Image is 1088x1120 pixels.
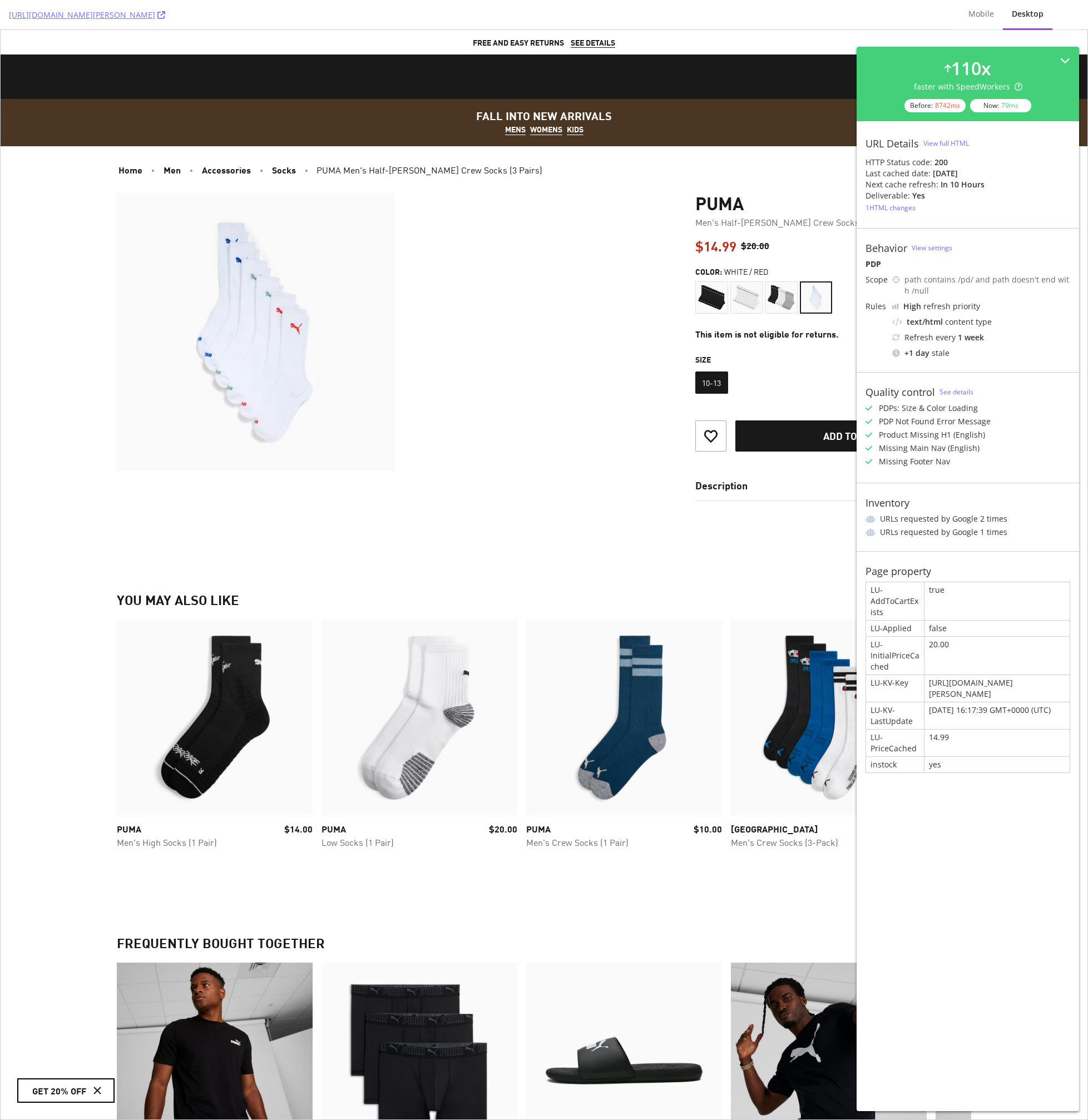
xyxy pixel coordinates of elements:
[866,137,919,150] div: URL Details
[693,792,721,805] span: $10.00
[914,324,971,337] button: Size guide
[472,7,563,18] span: FREE AND EASY RETURNS
[695,163,971,183] h1: PUMA
[866,757,924,772] div: instock
[866,301,888,312] div: Rules
[321,589,517,785] img: PUMA Low Socks (1 Pair), WHITE / BLACK, extralarge
[923,138,969,148] div: View full HTML
[866,274,888,285] div: Scope
[907,316,943,328] div: text/html
[970,99,1031,112] div: Now:
[879,456,950,467] div: Missing Footer Nav
[924,702,1070,729] div: [DATE] 16:17:39 GMT+0000 (UTC)
[311,134,971,145] li: PUMA Men's Half-[PERSON_NAME] Crew Socks (3 Pairs)
[892,304,899,309] img: cRr4yx4cyByr8BeLxltRlzBPIAAAAAElFTkSuQmCC
[935,101,960,110] div: 8742 ms
[526,589,721,832] a: PUMA Men's Crew Socks (1 Pair), NAVY, extralargePUMAMen's Crew Socks (1 Pair)$10.00
[116,792,284,805] h3: PUMA Men's High Socks (1 Pair)
[912,243,952,252] a: View settings
[939,387,973,397] a: See details
[570,7,615,18] a: SEE DETAILS
[914,81,1022,92] div: faster with SpeedWorkers
[695,251,971,284] div: Styles
[898,792,926,805] span: $16.00
[866,637,924,675] div: LU-InitialPriceCached
[823,398,883,414] div: Add to Cart
[116,589,312,785] img: PUMA Men's High Socks (1 Pair), BLACK / WHITE, extralarge
[866,675,924,702] div: LU-KV-Key
[866,190,910,201] div: Deliverable:
[958,332,984,343] div: 1 week
[866,565,931,577] div: Page property
[968,8,994,19] div: Mobile
[526,589,721,785] img: PUMA Men's Crew Socks (1 Pair), NAVY, extralarge
[1012,8,1044,19] div: Desktop
[730,589,926,832] a: Las Vegas Men's Crew Socks (3-Pack), WHITE / BLACK, extralarge[GEOGRAPHIC_DATA]Men's Crew Socks (...
[930,326,971,335] span: Size guide
[730,805,898,819] span: Men's Crew Socks (3-Pack)
[904,348,929,359] div: + 1 day
[903,301,921,312] div: High
[321,589,517,832] a: PUMA Low Socks (1 Pair), WHITE / BLACK, extralargePUMALow Socks (1 Pair)$20.00
[526,792,693,805] h3: PUMA Men's Crew Socks (1 Pair)
[18,1049,113,1072] button: GET 20% OFF
[892,316,1070,328] div: content type
[879,416,991,427] div: PDP Not Found Error Message
[695,236,721,247] p: Color :
[693,792,721,805] p: PUMA Men's Crew Socks (1 Pair)
[566,93,583,105] a: KIDS
[530,93,562,105] a: WOMENS
[116,560,971,850] section: YOU MAY ALSO LIKE
[695,341,971,364] div: Select Size
[284,792,312,805] p: PUMA Men's High Socks (1 Pair)
[695,297,838,310] strong: This item is not eligible for returns.
[924,730,1070,756] div: 14.99
[923,135,969,152] button: View full HTML
[740,209,769,222] span: $20.00
[903,301,980,312] div: refresh priority
[879,443,980,454] div: Missing Main Nav (English)
[933,168,958,179] div: [DATE]
[866,513,1070,524] li: URLs requested by Google 2 times
[904,99,966,112] div: Before:
[116,805,284,819] span: Men's High Socks (1 Pair)
[939,368,971,377] span: in stock
[866,730,924,756] div: LU-PriceCached
[866,179,938,190] div: Next cache refresh:
[924,637,1070,675] div: 20.00
[158,132,185,147] a: Men
[866,386,935,398] div: Quality control
[904,274,1070,296] div: path contains /pd/ and path doesn't end with /null
[892,332,1070,343] div: Refresh every
[866,582,924,620] div: LU-AddToCartExists
[321,805,488,819] span: Low Socks (1 Pair)
[695,185,971,199] p: Men's Half-[PERSON_NAME] Crew Socks (3 Pairs)
[866,527,1070,538] li: URLs requested by Google 1 times
[866,201,916,215] button: 1HTML changes
[476,78,611,93] p: FALL INTO NEW ARRIVALS
[924,757,1070,772] div: yes
[866,168,931,179] div: Last cached date:
[321,792,488,805] h3: PUMA Low Socks (1 Pair)
[695,324,832,337] p: Size
[284,792,312,805] span: $14.00
[695,251,728,284] button: BLACK / WHITE
[695,444,747,466] h3: description
[32,1054,86,1067] div: GET 20% OFF
[924,582,1070,620] div: true
[866,702,924,729] div: LU-KV-LastUpdate
[113,134,971,145] nav: Breadcrumb
[116,560,971,589] h2: YOU MAY ALSO LIKE
[196,132,255,147] a: Accessories
[1001,101,1018,110] div: 79 ms
[892,348,1070,359] div: stale
[866,497,909,509] div: Inventory
[116,903,971,933] h2: FREQUENTLY BOUGHT TOGETHER
[941,179,985,190] div: in 10 hours
[116,163,394,441] img: PUMA Men's Half-Terry Crew Socks (3 Pairs), WHITE / RED, extralarge
[526,805,693,819] span: Men's Crew Socks (1 Pair)
[116,589,312,832] a: PUMA Men's High Socks (1 Pair), BLACK / WHITE, extralargePUMAMen's High Socks (1 Pair)$14.00
[866,157,1070,168] div: HTTP Status code:
[951,56,991,81] div: 110 x
[898,792,926,805] p: Las Vegas Men's Crew Socks (3-Pack)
